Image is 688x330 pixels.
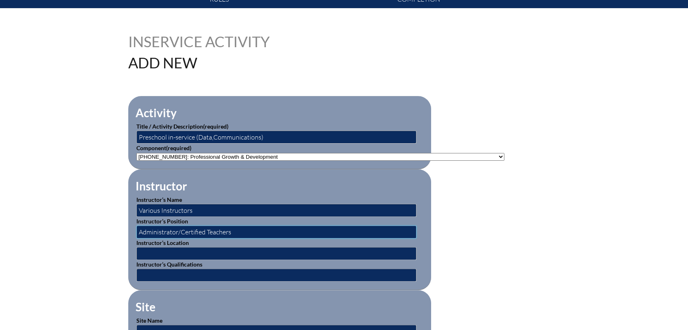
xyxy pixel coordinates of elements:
select: activity_component[data][] [136,153,504,161]
span: (required) [166,144,191,151]
label: Instructor’s Position [136,218,188,225]
label: Component [136,144,191,151]
legend: Activity [135,106,177,120]
span: (required) [203,123,228,130]
label: Instructor’s Name [136,196,182,203]
label: Instructor’s Location [136,239,189,246]
label: Title / Activity Description [136,123,228,130]
h1: Add New [128,55,396,70]
legend: Instructor [135,179,188,193]
h1: Inservice Activity [128,34,292,49]
label: Instructor’s Qualifications [136,261,202,268]
legend: Site [135,300,156,314]
label: Site Name [136,317,162,324]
